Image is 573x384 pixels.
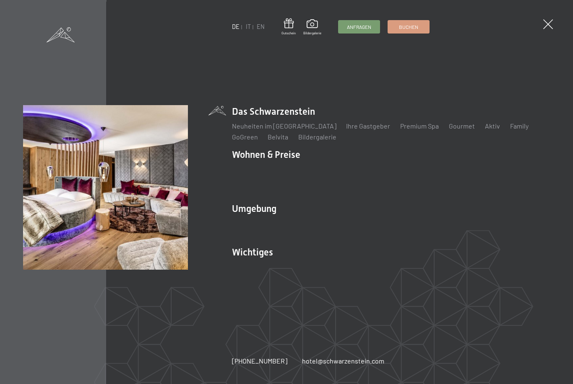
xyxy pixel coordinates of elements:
[303,19,321,35] a: Bildergalerie
[232,356,287,366] a: [PHONE_NUMBER]
[281,31,296,36] span: Gutschein
[302,356,384,366] a: hotel@schwarzenstein.com
[232,23,239,30] a: DE
[257,23,265,30] a: EN
[298,133,336,141] a: Bildergalerie
[400,122,439,130] a: Premium Spa
[510,122,529,130] a: Family
[281,18,296,36] a: Gutschein
[268,133,288,141] a: Belvita
[485,122,500,130] a: Aktiv
[347,23,371,31] span: Anfragen
[245,23,250,30] a: IT
[232,122,336,130] a: Neuheiten im [GEOGRAPHIC_DATA]
[232,133,258,141] a: GoGreen
[346,122,390,130] a: Ihre Gastgeber
[449,122,475,130] a: Gourmet
[303,31,321,36] span: Bildergalerie
[339,21,380,33] a: Anfragen
[388,21,429,33] a: Buchen
[232,357,287,365] span: [PHONE_NUMBER]
[398,23,418,31] span: Buchen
